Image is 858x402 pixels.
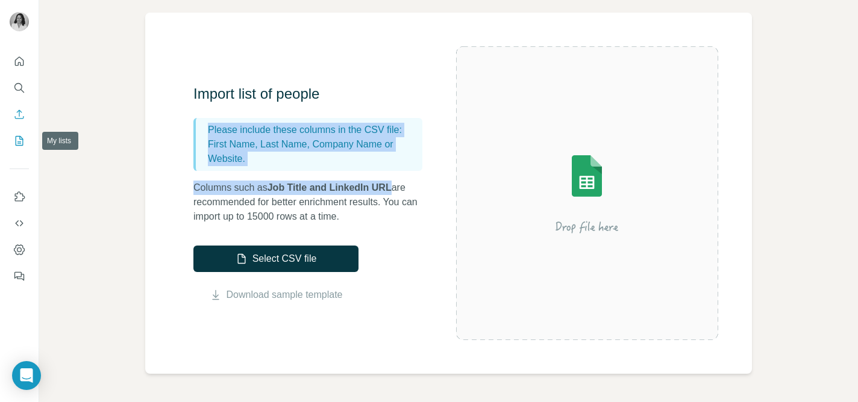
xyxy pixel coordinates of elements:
[193,84,434,104] h3: Import list of people
[10,12,29,31] img: Avatar
[208,137,418,166] p: First Name, Last Name, Company Name or Website.
[10,212,29,234] button: Use Surfe API
[208,123,418,137] p: Please include these columns in the CSV file:
[10,104,29,125] button: Enrich CSV
[478,121,695,265] img: Surfe Illustration - Drop file here or select below
[193,288,359,302] button: Download sample template
[268,182,392,193] span: Job Title and LinkedIn URL
[227,288,343,302] a: Download sample template
[12,361,41,390] div: Open Intercom Messenger
[193,181,434,224] p: Columns such as are recommended for better enrichment results. You can import up to 15000 rows at...
[10,130,29,152] button: My lists
[10,51,29,72] button: Quick start
[10,239,29,261] button: Dashboard
[10,186,29,208] button: Use Surfe on LinkedIn
[10,77,29,99] button: Search
[193,246,359,272] button: Select CSV file
[10,265,29,287] button: Feedback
